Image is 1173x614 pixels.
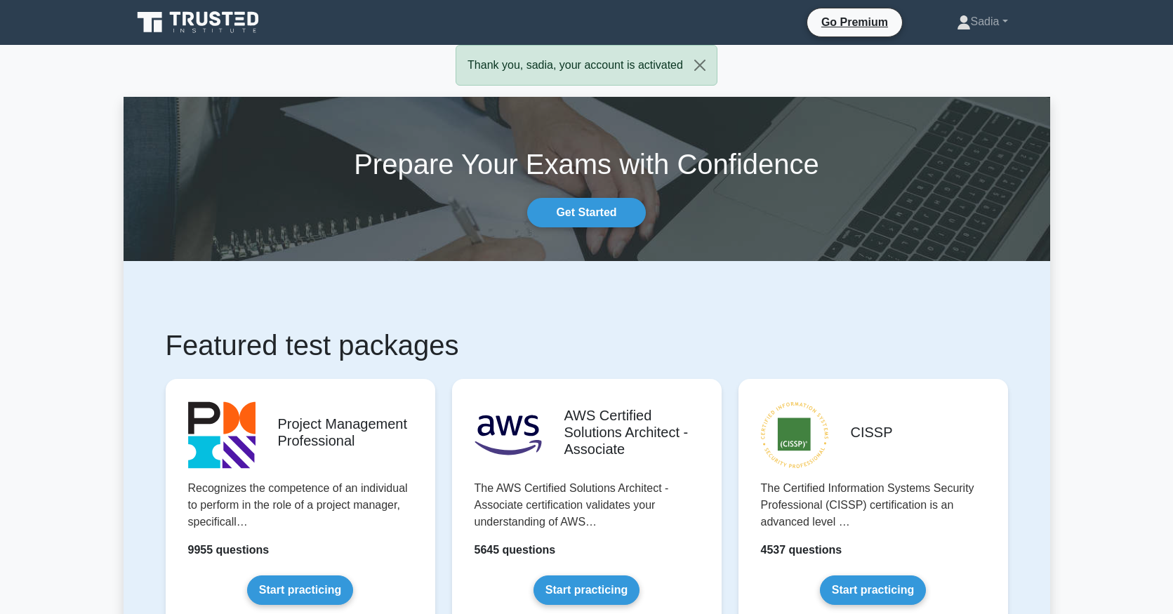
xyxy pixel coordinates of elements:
a: Start practicing [247,575,353,605]
a: Get Started [527,198,645,227]
button: Close [683,46,717,85]
h1: Featured test packages [166,328,1008,362]
h1: Prepare Your Exams with Confidence [124,147,1050,181]
a: Start practicing [534,575,639,605]
div: Thank you, sadia, your account is activated [456,45,717,86]
a: Start practicing [820,575,926,605]
a: Sadia [923,8,1042,36]
a: Go Premium [813,13,896,31]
